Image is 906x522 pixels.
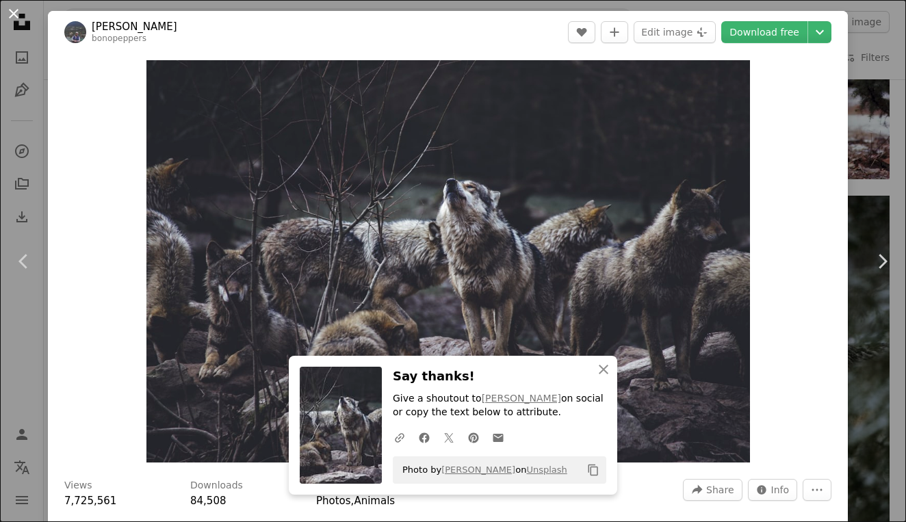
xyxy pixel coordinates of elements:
[601,21,628,43] button: Add to Collection
[437,423,461,451] a: Share on Twitter
[568,21,595,43] button: Like
[351,495,354,507] span: ,
[396,459,567,481] span: Photo by on
[683,479,742,501] button: Share this image
[721,21,807,43] a: Download free
[412,423,437,451] a: Share on Facebook
[354,495,395,507] a: Animals
[482,393,561,404] a: [PERSON_NAME]
[858,196,906,327] a: Next
[146,60,750,462] button: Zoom in on this image
[393,392,606,419] p: Give a shoutout to on social or copy the text below to attribute.
[486,423,510,451] a: Share over email
[634,21,716,43] button: Edit image
[706,480,734,500] span: Share
[64,495,116,507] span: 7,725,561
[190,495,226,507] span: 84,508
[64,479,92,493] h3: Views
[393,367,606,387] h3: Say thanks!
[441,465,515,475] a: [PERSON_NAME]
[582,458,605,482] button: Copy to clipboard
[146,60,750,462] img: wolf pack on rock formation
[92,20,177,34] a: [PERSON_NAME]
[461,423,486,451] a: Share on Pinterest
[748,479,798,501] button: Stats about this image
[808,21,831,43] button: Choose download size
[803,479,831,501] button: More Actions
[92,34,146,43] a: bonopeppers
[771,480,790,500] span: Info
[64,21,86,43] img: Go to Thomas Bonometti's profile
[190,479,243,493] h3: Downloads
[526,465,567,475] a: Unsplash
[316,495,351,507] a: Photos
